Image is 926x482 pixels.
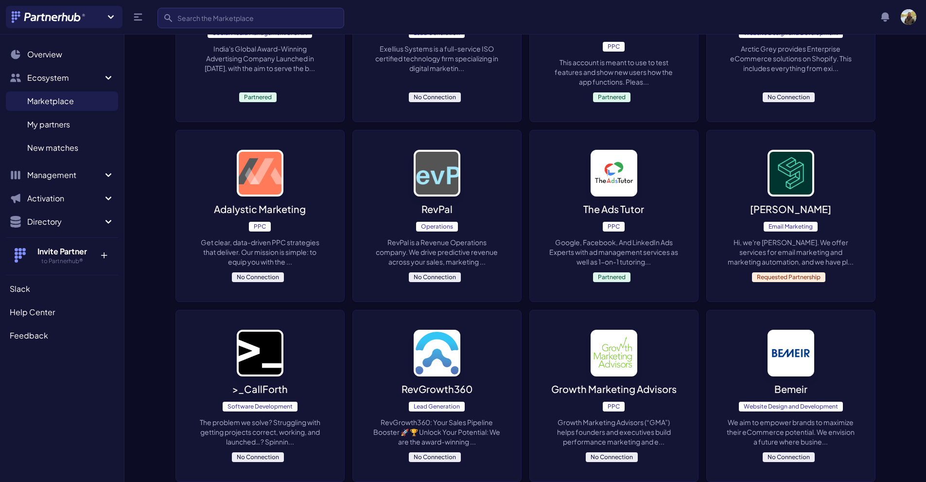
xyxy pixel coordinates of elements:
span: Activation [27,193,103,204]
span: Marketplace [27,95,74,107]
img: image_alt [768,330,814,376]
p: Get clear, data-driven PPC strategies that deliver. Our mission is simple: to equip you with the ... [195,237,325,267]
span: Partnered [239,92,277,102]
span: Management [27,169,103,181]
span: Help Center [10,306,55,318]
a: My partners [6,115,118,134]
a: image_alt The Ads TutorPPCGoogle, Facebook, And LinkedIn Ads Experts with ad management services ... [529,130,699,302]
a: Marketplace [6,91,118,111]
p: This account is meant to use to test features and show new users how the app functions. Pleas... [549,57,679,87]
span: Ecosystem [27,72,103,84]
p: The Ads Tutor [583,202,644,216]
input: Search the Marketplace [157,8,344,28]
img: image_alt [591,330,637,376]
p: Growth Marketing Advisors (“GMA”) helps founders and executives build performance marketing and e... [549,417,679,446]
span: No Connection [232,452,284,462]
img: user photo [901,9,916,25]
span: Slack [10,283,30,295]
a: image_alt BemeirWebsite Design and DevelopmentWe aim to empower brands to maximize their eCommerc... [706,310,875,482]
span: Lead Generation [409,402,465,411]
span: New matches [27,142,78,154]
button: Activation [6,189,118,208]
p: The problem we solve? Struggling with getting projects correct, working, and launched…? Spinnin... [195,417,325,446]
span: PPC [603,402,625,411]
p: + [93,246,114,261]
span: No Connection [586,452,638,462]
a: Feedback [6,326,118,345]
p: Exellius Systems is a full-service ISO certified technology firm specializing in digital marketin... [372,44,502,73]
a: image_alt RevPalOperationsRevPal is a Revenue Operations company. We drive predictive revenue acr... [352,130,522,302]
h5: to Partnerhub® [31,257,93,265]
p: Bemeir [774,382,807,396]
span: Website Design and Development [739,402,843,411]
p: Google, Facebook, And LinkedIn Ads Experts with ad management services as well as 1-on-1 tutoring... [549,237,679,267]
span: Overview [27,49,62,60]
button: Ecosystem [6,68,118,88]
button: Management [6,165,118,185]
p: RevGrowth360: Your Sales Pipeline Booster 🚀 🏆 Unlock Your Potential: We are the award-winning ... [372,417,502,446]
span: PPC [249,222,271,232]
a: image_alt >_CallForthSoftware DevelopmentThe problem we solve? Struggling with getting projects c... [175,310,345,482]
p: RevGrowth360 [402,382,472,396]
span: No Connection [409,272,461,282]
img: image_alt [414,330,460,376]
p: Growth Marketing Advisors [551,382,677,396]
p: [PERSON_NAME] [750,202,831,216]
a: Help Center [6,303,118,322]
p: India's Global Award-Winning Advertising Company Launched in [DATE], with the aim to serve the b... [195,44,325,73]
span: Feedback [10,330,48,341]
img: image_alt [237,330,283,376]
span: No Connection [409,452,461,462]
img: image_alt [768,150,814,196]
img: Partnerhub® Logo [12,11,86,23]
img: image_alt [237,150,283,196]
a: image_alt RevGrowth360Lead GenerationRevGrowth360: Your Sales Pipeline Booster 🚀 🏆 Unlock Your Po... [352,310,522,482]
a: image_alt Adalystic MarketingPPCGet clear, data-driven PPC strategies that deliver. Our mission i... [175,130,345,302]
span: Directory [27,216,103,228]
span: My partners [27,119,70,130]
a: New matches [6,138,118,158]
p: Hi, we're [PERSON_NAME]. We offer services for email marketing and marketing automation, and we h... [726,237,856,267]
span: Partnered [593,92,630,102]
a: image_alt [PERSON_NAME]Email MarketingHi, we're [PERSON_NAME]. We offer services for email market... [706,130,875,302]
span: PPC [603,42,625,52]
p: >_CallForth [232,382,288,396]
span: Email Marketing [764,222,818,232]
span: Requested Partnership [752,272,825,282]
span: No Connection [409,92,461,102]
span: Operations [416,222,458,232]
span: Partnered [593,272,630,282]
p: RevPal [421,202,453,216]
p: We aim to empower brands to maximize their eCommerce potential. We envision a future where busine... [726,417,856,446]
a: Overview [6,45,118,64]
p: RevPal is a Revenue Operations company. We drive predictive revenue across your sales, marketing ... [372,237,502,267]
h4: Invite Partner [31,246,93,257]
button: Invite Partner to Partnerhub® + [6,237,118,273]
p: Arctic Grey provides Enterprise eCommerce solutions on Shopify. This includes everything from exi... [726,44,856,73]
a: Slack [6,279,118,299]
a: image_alt Growth Marketing AdvisorsPPCGrowth Marketing Advisors (“GMA”) helps founders and execut... [529,310,699,482]
span: No Connection [763,452,815,462]
span: Software Development [223,402,297,411]
span: No Connection [232,272,284,282]
p: Adalystic Marketing [214,202,306,216]
span: No Connection [763,92,815,102]
span: PPC [603,222,625,232]
button: Directory [6,212,118,232]
img: image_alt [414,150,460,196]
img: image_alt [591,150,637,196]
